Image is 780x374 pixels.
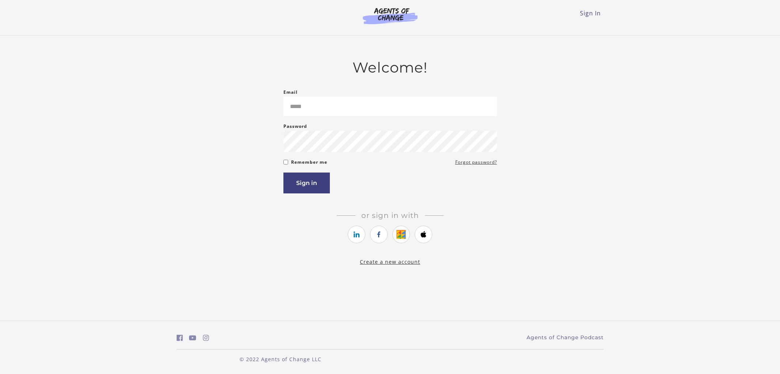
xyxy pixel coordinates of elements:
[415,226,432,243] a: https://courses.thinkific.com/users/auth/apple?ss%5Breferral%5D=&ss%5Buser_return_to%5D=&ss%5Bvis...
[291,158,327,167] label: Remember me
[360,258,420,265] a: Create a new account
[177,333,183,343] a: https://www.facebook.com/groups/aswbtestprep (Open in a new window)
[283,122,307,131] label: Password
[283,173,330,193] button: Sign in
[348,226,365,243] a: https://courses.thinkific.com/users/auth/linkedin?ss%5Breferral%5D=&ss%5Buser_return_to%5D=&ss%5B...
[203,333,209,343] a: https://www.instagram.com/agentsofchangeprep/ (Open in a new window)
[392,226,410,243] a: https://courses.thinkific.com/users/auth/google?ss%5Breferral%5D=&ss%5Buser_return_to%5D=&ss%5Bvi...
[355,211,425,220] span: Or sign in with
[527,334,604,341] a: Agents of Change Podcast
[189,333,196,343] a: https://www.youtube.com/c/AgentsofChangeTestPrepbyMeaganMitchell (Open in a new window)
[283,59,497,76] h2: Welcome!
[580,9,601,17] a: Sign In
[455,158,497,167] a: Forgot password?
[177,355,384,363] p: © 2022 Agents of Change LLC
[370,226,388,243] a: https://courses.thinkific.com/users/auth/facebook?ss%5Breferral%5D=&ss%5Buser_return_to%5D=&ss%5B...
[283,88,298,97] label: Email
[203,334,209,341] i: https://www.instagram.com/agentsofchangeprep/ (Open in a new window)
[177,334,183,341] i: https://www.facebook.com/groups/aswbtestprep (Open in a new window)
[355,7,425,24] img: Agents of Change Logo
[189,334,196,341] i: https://www.youtube.com/c/AgentsofChangeTestPrepbyMeaganMitchell (Open in a new window)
